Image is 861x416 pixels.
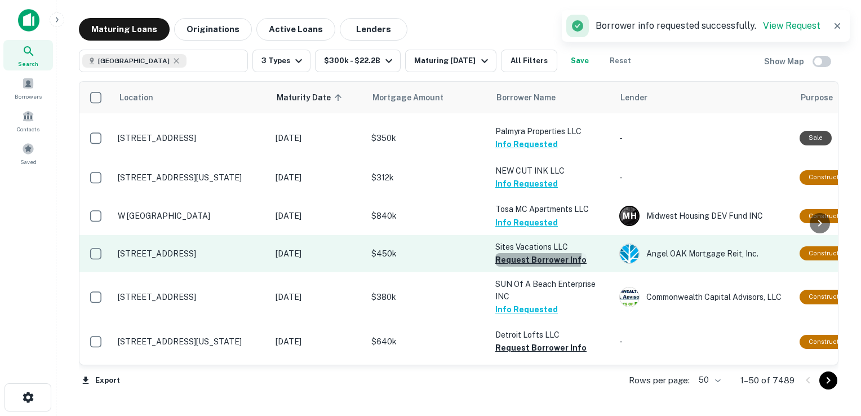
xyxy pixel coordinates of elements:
[20,157,37,166] span: Saved
[800,246,858,260] div: This loan purpose was for construction
[629,374,690,387] p: Rows per page:
[495,203,608,215] p: Tosa MC Apartments LLC
[620,244,639,263] img: picture
[256,18,335,41] button: Active Loans
[371,335,484,348] p: $640k
[801,91,833,104] span: Purpose
[501,50,557,72] button: All Filters
[819,371,837,390] button: Go to next page
[495,138,558,151] button: Info Requested
[763,20,820,31] a: View Request
[276,171,360,184] p: [DATE]
[276,210,360,222] p: [DATE]
[414,54,491,68] div: Maturing [DATE]
[118,211,264,221] p: W [GEOGRAPHIC_DATA]
[276,247,360,260] p: [DATE]
[252,50,310,72] button: 3 Types
[800,131,832,145] div: Sale
[619,287,788,307] div: Commonwealth Capital Advisors, LLC
[496,91,556,104] span: Borrower Name
[623,210,636,222] p: M H
[619,206,788,226] div: Midwest Housing DEV Fund INC
[620,287,639,307] img: picture
[118,172,264,183] p: [STREET_ADDRESS][US_STATE]
[619,335,788,348] p: -
[340,18,407,41] button: Lenders
[371,247,484,260] p: $450k
[562,50,598,72] button: Save your search to get updates of matches that match your search criteria.
[800,170,858,184] div: This loan purpose was for construction
[800,290,858,304] div: This loan purpose was for construction
[3,138,53,169] a: Saved
[495,341,587,355] button: Request Borrower Info
[371,291,484,303] p: $380k
[118,292,264,302] p: [STREET_ADDRESS]
[372,91,458,104] span: Mortgage Amount
[3,40,53,70] a: Search
[495,278,608,303] p: SUN Of A Beach Enterprise INC
[800,335,858,349] div: This loan purpose was for construction
[596,19,820,33] p: Borrower info requested successfully.
[614,82,794,113] th: Lender
[495,329,608,341] p: Detroit Lofts LLC
[495,241,608,253] p: Sites Vacations LLC
[79,18,170,41] button: Maturing Loans
[79,372,123,389] button: Export
[3,73,53,103] a: Borrowers
[371,171,484,184] p: $312k
[620,91,647,104] span: Lender
[98,56,170,66] span: [GEOGRAPHIC_DATA]
[495,165,608,177] p: NEW CUT INK LLC
[17,125,39,134] span: Contacts
[118,249,264,259] p: [STREET_ADDRESS]
[371,210,484,222] p: $840k
[118,337,264,347] p: [STREET_ADDRESS][US_STATE]
[694,372,722,388] div: 50
[315,50,401,72] button: $300k - $22.2B
[495,125,608,138] p: Palmyra Properties LLC
[270,82,366,113] th: Maturity Date
[490,82,614,113] th: Borrower Name
[112,82,270,113] th: Location
[495,253,587,267] button: Request Borrower Info
[619,132,788,144] p: -
[15,92,42,101] span: Borrowers
[366,82,490,113] th: Mortgage Amount
[371,132,484,144] p: $350k
[495,303,558,316] button: Info Requested
[277,91,345,104] span: Maturity Date
[805,326,861,380] iframe: Chat Widget
[276,291,360,303] p: [DATE]
[800,209,858,223] div: This loan purpose was for construction
[764,55,806,68] h6: Show Map
[495,216,558,229] button: Info Requested
[405,50,496,72] button: Maturing [DATE]
[740,374,795,387] p: 1–50 of 7489
[619,244,788,264] div: Angel OAK Mortgage Reit, Inc.
[3,105,53,136] a: Contacts
[495,177,558,191] button: Info Requested
[18,59,38,68] span: Search
[619,171,788,184] p: -
[18,9,39,32] img: capitalize-icon.png
[118,133,264,143] p: [STREET_ADDRESS]
[174,18,252,41] button: Originations
[602,50,638,72] button: Reset
[276,335,360,348] p: [DATE]
[119,91,153,104] span: Location
[276,132,360,144] p: [DATE]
